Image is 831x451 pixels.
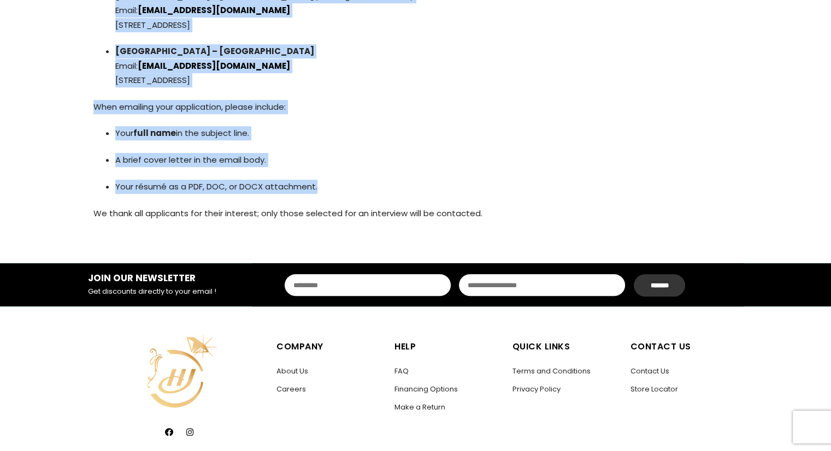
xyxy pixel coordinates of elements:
[512,339,620,354] h5: Quick Links
[115,180,738,194] p: Your résumé as a PDF, DOC, or DOCX attachment.
[630,366,669,376] a: Contact Us
[138,60,290,72] a: [EMAIL_ADDRESS][DOMAIN_NAME]
[93,206,738,221] p: We thank all applicants for their interest; only those selected for an interview will be contacted.
[276,339,384,354] h5: Company
[630,384,678,394] a: Store Locator
[93,100,738,114] p: When emailing your application, please include:
[138,4,290,16] a: [EMAIL_ADDRESS][DOMAIN_NAME]
[115,44,738,87] p: Email: [STREET_ADDRESS]
[276,366,308,376] a: About Us
[115,153,738,167] p: A brief cover letter in the email body.
[394,402,445,412] a: Make a Return
[630,339,738,354] h5: Contact Us
[115,45,314,57] span: [GEOGRAPHIC_DATA] – [GEOGRAPHIC_DATA]
[394,384,458,394] a: Financing Options
[512,384,561,394] a: Privacy Policy
[512,366,591,376] a: Terms and Conditions
[88,286,238,298] p: Get discounts directly to your email !
[394,339,502,354] h5: Help
[276,384,306,394] a: Careers
[88,271,196,284] strong: JOIN OUR NEWSLETTER
[133,127,176,139] span: full name
[394,366,409,376] a: FAQ
[136,328,222,414] img: HJiconWeb-05
[115,126,738,140] p: Your in the subject line.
